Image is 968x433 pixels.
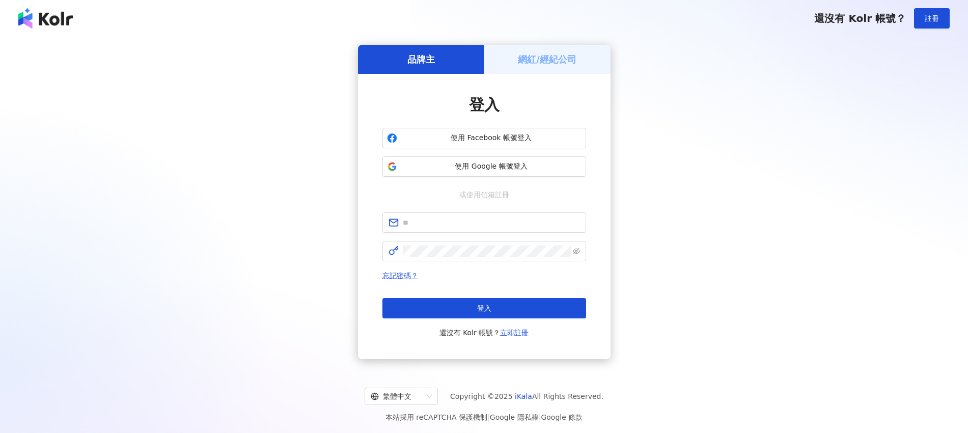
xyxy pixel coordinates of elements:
img: logo [18,8,73,29]
span: 還沒有 Kolr 帳號？ [814,12,906,24]
span: Copyright © 2025 All Rights Reserved. [450,390,603,402]
span: 使用 Google 帳號登入 [401,161,582,172]
span: 登入 [469,96,500,114]
span: | [539,413,541,421]
a: Google 條款 [541,413,583,421]
span: | [487,413,490,421]
span: 登入 [477,304,491,312]
a: iKala [515,392,532,400]
div: 繁體中文 [371,388,423,404]
button: 註冊 [914,8,950,29]
a: 忘記密碼？ [382,272,418,280]
a: 立即註冊 [500,329,529,337]
h5: 網紅/經紀公司 [518,53,576,66]
button: 使用 Google 帳號登入 [382,156,586,177]
h5: 品牌主 [407,53,435,66]
button: 登入 [382,298,586,318]
span: 還沒有 Kolr 帳號？ [439,327,529,339]
span: 註冊 [925,14,939,22]
a: Google 隱私權 [490,413,539,421]
span: 或使用信箱註冊 [452,189,516,200]
span: 使用 Facebook 帳號登入 [401,133,582,143]
span: 本站採用 reCAPTCHA 保護機制 [385,411,583,423]
span: eye-invisible [573,248,580,255]
button: 使用 Facebook 帳號登入 [382,128,586,148]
